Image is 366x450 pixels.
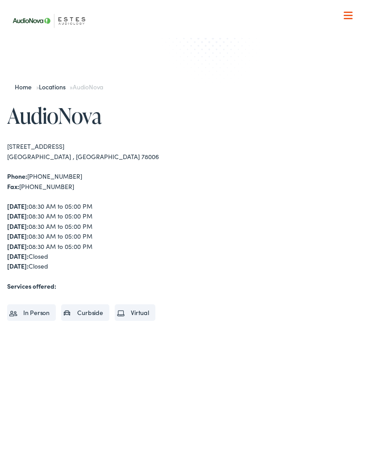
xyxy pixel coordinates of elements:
strong: [DATE]: [7,211,29,220]
strong: [DATE]: [7,261,29,270]
h1: AudioNova [7,104,183,127]
span: » » [15,82,103,91]
strong: [DATE]: [7,242,29,251]
strong: Fax: [7,182,19,191]
span: AudioNova [73,82,103,91]
strong: [DATE]: [7,252,29,261]
strong: [DATE]: [7,222,29,231]
li: Curbside [61,304,109,320]
li: In Person [7,304,56,320]
a: Home [15,82,36,91]
strong: Phone: [7,172,27,181]
div: [PHONE_NUMBER] [PHONE_NUMBER] [7,171,183,191]
li: Virtual [115,304,155,320]
a: Locations [39,82,70,91]
strong: [DATE]: [7,202,29,210]
strong: [DATE]: [7,231,29,240]
strong: Services offered: [7,282,56,290]
a: What We Offer [14,36,358,63]
div: 08:30 AM to 05:00 PM 08:30 AM to 05:00 PM 08:30 AM to 05:00 PM 08:30 AM to 05:00 PM 08:30 AM to 0... [7,201,183,271]
div: [STREET_ADDRESS] [GEOGRAPHIC_DATA] , [GEOGRAPHIC_DATA] 78006 [7,141,183,161]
